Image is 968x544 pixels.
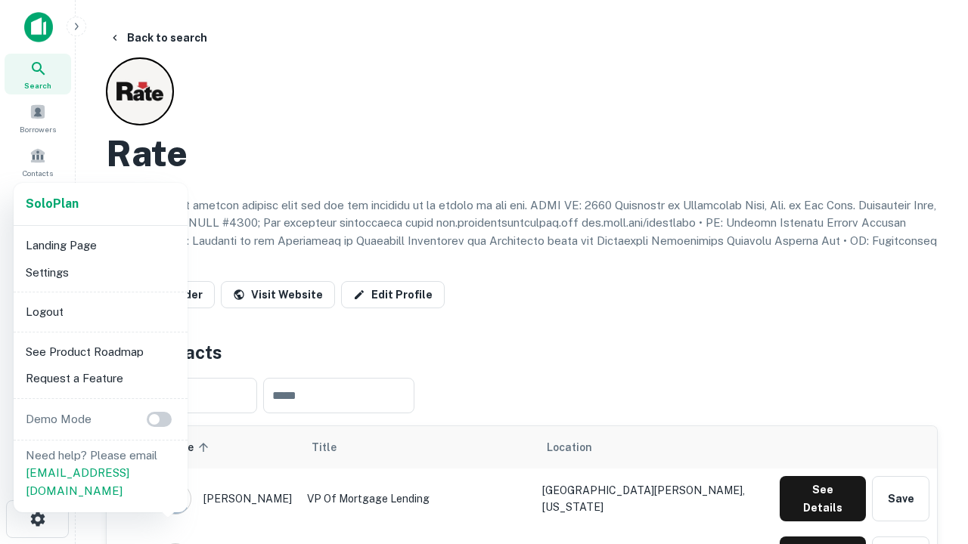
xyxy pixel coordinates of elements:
li: Settings [20,259,181,286]
p: Demo Mode [20,410,98,428]
a: [EMAIL_ADDRESS][DOMAIN_NAME] [26,466,129,497]
li: Logout [20,298,181,326]
iframe: Chat Widget [892,375,968,447]
a: SoloPlan [26,195,79,213]
strong: Solo Plan [26,196,79,211]
li: Landing Page [20,232,181,259]
li: Request a Feature [20,365,181,392]
p: Need help? Please email [26,447,175,500]
li: See Product Roadmap [20,338,181,366]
